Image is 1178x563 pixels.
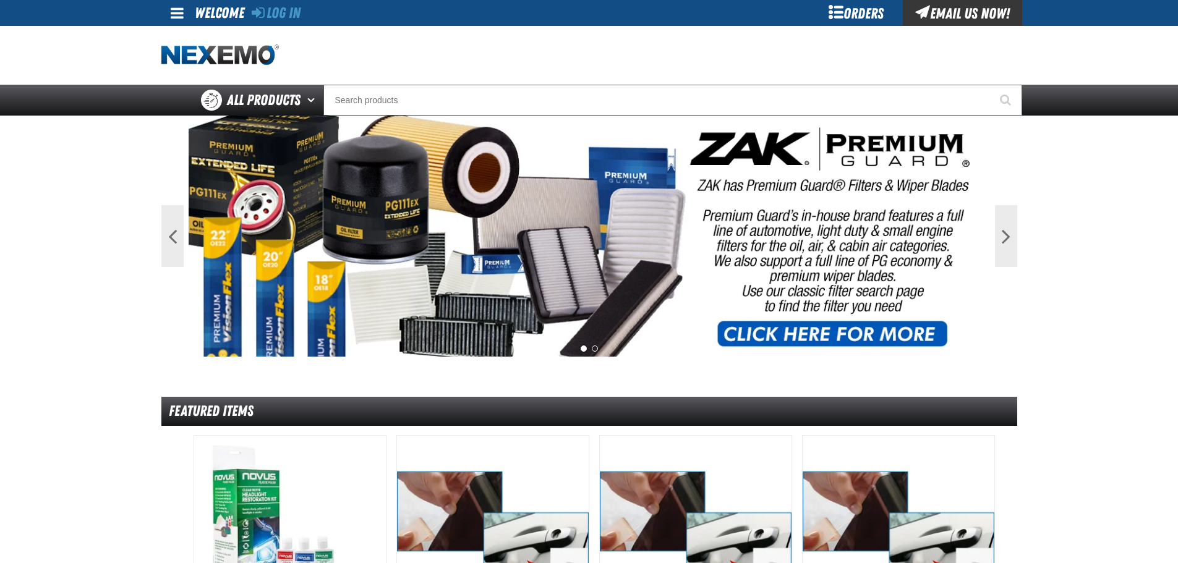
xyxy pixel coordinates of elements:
div: Featured Items [161,397,1017,426]
button: Next [995,205,1017,267]
button: Previous [161,205,184,267]
input: Search [323,85,1022,116]
button: 2 of 2 [592,345,598,352]
button: 1 of 2 [581,345,587,352]
a: Log In [252,4,301,22]
span: All Products [227,89,301,111]
button: Start Searching [991,85,1022,116]
button: Open All Products pages [303,85,323,116]
img: PG Filters & Wipers [189,116,990,357]
img: Nexemo logo [161,44,279,66]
